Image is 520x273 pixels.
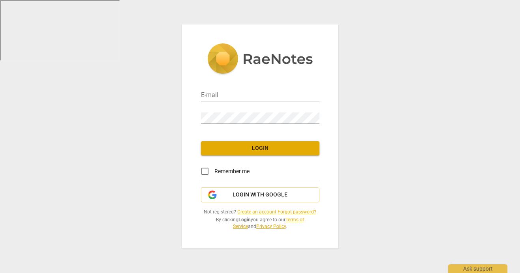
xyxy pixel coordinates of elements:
[201,217,319,230] span: By clicking you agree to our and .
[201,209,319,215] span: Not registered? |
[207,43,313,76] img: 5ac2273c67554f335776073100b6d88f.svg
[214,167,250,176] span: Remember me
[233,191,287,199] span: Login with Google
[278,209,316,215] a: Forgot password?
[448,264,507,273] div: Ask support
[201,141,319,155] button: Login
[256,224,286,229] a: Privacy Policy
[237,209,276,215] a: Create an account
[207,144,313,152] span: Login
[233,217,304,229] a: Terms of Service
[238,217,251,223] b: Login
[201,187,319,202] button: Login with Google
